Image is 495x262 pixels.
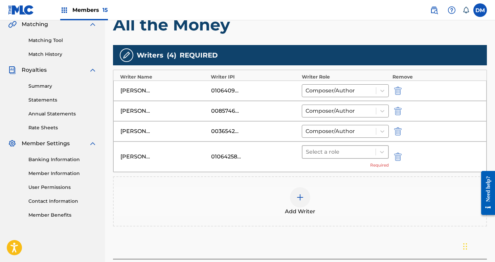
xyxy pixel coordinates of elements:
[180,50,218,60] span: REQUIRED
[28,51,97,58] a: Match History
[461,230,495,262] iframe: Chat Widget
[8,139,16,148] img: Member Settings
[394,87,402,95] img: 12a2ab48e56ec057fbd8.svg
[8,66,16,74] img: Royalties
[28,96,97,104] a: Statements
[122,51,131,59] img: writers
[137,50,163,60] span: Writers
[28,170,97,177] a: Member Information
[394,153,402,161] img: 12a2ab48e56ec057fbd8.svg
[28,124,97,131] a: Rate Sheets
[285,208,315,216] span: Add Writer
[60,6,68,14] img: Top Rightsholders
[103,7,108,13] span: 15
[28,184,97,191] a: User Permissions
[167,50,176,60] span: ( 4 )
[473,3,487,17] div: User Menu
[28,37,97,44] a: Matching Tool
[89,139,97,148] img: expand
[28,198,97,205] a: Contact Information
[22,139,70,148] span: Member Settings
[28,212,97,219] a: Member Benefits
[211,73,298,81] div: Writer IPI
[394,127,402,135] img: 12a2ab48e56ec057fbd8.svg
[89,20,97,28] img: expand
[370,162,389,168] span: Required
[8,5,34,15] img: MLC Logo
[22,20,48,28] span: Matching
[302,73,389,81] div: Writer Role
[89,66,97,74] img: expand
[28,156,97,163] a: Banking Information
[394,107,402,115] img: 12a2ab48e56ec057fbd8.svg
[28,83,97,90] a: Summary
[296,193,304,201] img: add
[430,6,438,14] img: search
[448,6,456,14] img: help
[392,73,480,81] div: Remove
[113,15,487,35] h1: All the Money
[463,236,467,257] div: Drag
[120,73,207,81] div: Writer Name
[463,7,469,14] div: Notifications
[22,66,47,74] span: Royalties
[445,3,458,17] div: Help
[476,166,495,220] iframe: Resource Center
[72,6,108,14] span: Members
[28,110,97,117] a: Annual Statements
[427,3,441,17] a: Public Search
[8,20,17,28] img: Matching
